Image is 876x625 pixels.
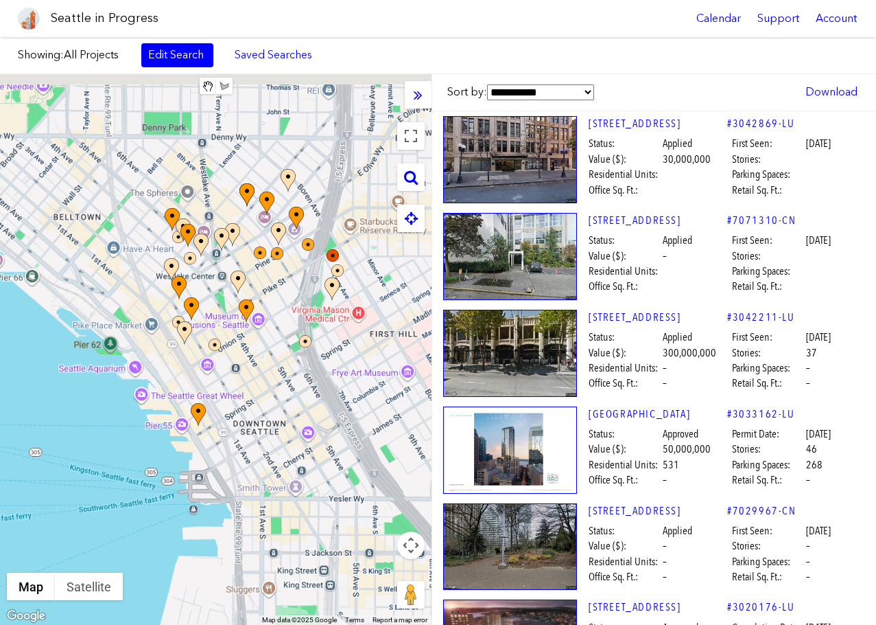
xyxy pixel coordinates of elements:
img: 1401_3RD_AVE_SEATTLE.jpg [443,310,577,397]
button: Show street map [7,573,55,600]
span: Status: [589,233,661,248]
span: Stories: [732,442,804,457]
img: 700_SENECA_ST_SEATTLE.jpg [443,503,577,591]
span: Office Sq. Ft.: [589,569,661,584]
img: 1000_UNION_ST_SEATTLE.jpg [443,213,577,300]
span: – [806,361,810,376]
span: Parking Spaces: [732,167,804,182]
button: Map camera controls [397,532,425,559]
a: Open this area in Google Maps (opens a new window) [3,607,49,625]
a: #3020176-LU [727,600,795,615]
span: – [806,473,810,488]
a: [STREET_ADDRESS] [589,600,727,615]
span: Status: [589,136,661,151]
span: Permit Date: [732,427,804,442]
a: Terms [345,616,364,624]
span: 30,000,000 [663,152,711,167]
span: Office Sq. Ft.: [589,473,661,488]
span: 300,000,000 [663,345,716,361]
span: – [663,249,667,264]
span: 50,000,000 [663,442,711,457]
img: favicon-96x96.png [18,8,40,30]
span: Value ($): [589,152,661,167]
button: Show satellite imagery [55,573,123,600]
img: 69.jpg [443,407,577,494]
span: Parking Spaces: [732,264,804,279]
span: – [663,361,667,376]
span: [DATE] [806,523,831,538]
span: – [806,569,810,584]
a: #3033162-LU [727,407,795,422]
span: – [663,538,667,554]
span: Retail Sq. Ft.: [732,569,804,584]
a: #3042869-LU [727,116,795,131]
span: – [663,376,667,391]
span: Retail Sq. Ft.: [732,376,804,391]
img: Google [3,607,49,625]
span: Stories: [732,152,804,167]
span: Stories: [732,345,804,361]
span: Value ($): [589,442,661,457]
span: Residential Units: [589,361,661,376]
span: Status: [589,330,661,345]
span: [DATE] [806,330,831,345]
span: 37 [806,345,817,361]
span: Approved [663,427,698,442]
span: Residential Units: [589,167,661,182]
a: Download [798,80,864,104]
span: Status: [589,427,661,442]
span: – [806,554,810,569]
span: 46 [806,442,817,457]
span: Retail Sq. Ft.: [732,183,804,198]
span: Parking Spaces: [732,554,804,569]
span: – [663,554,667,569]
a: #7029967-CN [727,503,796,519]
a: #3042211-LU [727,310,795,325]
a: Report a map error [372,616,427,624]
span: Applied [663,523,692,538]
span: – [806,538,810,554]
span: Parking Spaces: [732,457,804,473]
a: [GEOGRAPHIC_DATA] [589,407,727,422]
button: Draw a shape [216,78,233,94]
span: Office Sq. Ft.: [589,279,661,294]
button: Drag Pegman onto the map to open Street View [397,581,425,609]
a: Saved Searches [227,43,320,67]
span: Office Sq. Ft.: [589,183,661,198]
span: First Seen: [732,233,804,248]
span: Retail Sq. Ft.: [732,473,804,488]
span: Residential Units: [589,554,661,569]
button: Stop drawing [200,78,216,94]
span: Applied [663,233,692,248]
span: [DATE] [806,427,831,442]
span: 268 [806,457,822,473]
span: Map data ©2025 Google [262,616,337,624]
span: Value ($): [589,345,661,361]
span: Residential Units: [589,457,661,473]
span: Parking Spaces: [732,361,804,376]
span: First Seen: [732,330,804,345]
a: [STREET_ADDRESS] [589,116,727,131]
span: First Seen: [732,136,804,151]
h1: Seattle in Progress [51,10,158,27]
a: Edit Search [141,43,213,67]
select: Sort by: [487,84,594,100]
span: Office Sq. Ft.: [589,376,661,391]
span: Applied [663,330,692,345]
a: #7071310-CN [727,213,796,228]
a: [STREET_ADDRESS] [589,213,727,228]
span: First Seen: [732,523,804,538]
span: [DATE] [806,136,831,151]
span: 531 [663,457,679,473]
a: [STREET_ADDRESS] [589,310,727,325]
span: Stories: [732,538,804,554]
span: Applied [663,136,692,151]
span: All Projects [64,48,119,61]
label: Sort by: [447,84,594,100]
span: Stories: [732,249,804,264]
span: – [663,473,667,488]
span: Retail Sq. Ft.: [732,279,804,294]
span: Value ($): [589,249,661,264]
img: 119_PINE_ST_SEATTLE.jpg [443,116,577,203]
span: – [663,569,667,584]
